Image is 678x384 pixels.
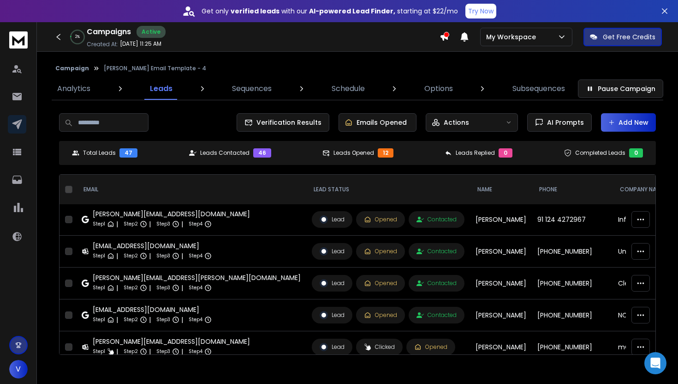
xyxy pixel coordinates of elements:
[320,343,345,351] div: Lead
[124,219,138,229] p: Step 2
[232,83,272,94] p: Sequences
[333,149,374,157] p: Leads Opened
[320,311,345,319] div: Lead
[419,78,458,100] a: Options
[156,219,170,229] p: Step 3
[378,148,393,158] div: 12
[57,83,90,94] p: Analytics
[444,118,469,127] p: Actions
[181,219,183,229] p: |
[578,79,663,98] button: Pause Campaign
[200,149,250,157] p: Leads Contacted
[226,78,277,100] a: Sequences
[253,118,321,127] span: Verification Results
[306,175,470,205] th: LEAD STATUS
[253,148,271,158] div: 46
[189,251,202,261] p: Step 4
[119,148,137,158] div: 47
[116,315,118,324] p: |
[414,343,447,351] div: Opened
[149,251,151,261] p: |
[189,315,202,324] p: Step 4
[465,4,496,18] button: Try Now
[499,148,512,158] div: 0
[202,6,458,16] p: Get only with our starting at $22/mo
[364,311,397,319] div: Opened
[75,34,80,40] p: 2 %
[364,343,395,351] div: Clicked
[116,347,118,356] p: |
[470,299,532,331] td: [PERSON_NAME]
[424,83,453,94] p: Options
[309,6,395,16] strong: AI-powered Lead Finder,
[512,83,565,94] p: Subsequences
[532,204,613,236] td: 91 124 4272967
[144,78,178,100] a: Leads
[9,360,28,378] button: V
[137,26,166,38] div: Active
[470,268,532,299] td: [PERSON_NAME]
[93,305,212,314] div: [EMAIL_ADDRESS][DOMAIN_NAME]
[507,78,571,100] a: Subsequences
[181,347,183,356] p: |
[364,216,397,223] div: Opened
[156,347,170,356] p: Step 3
[52,78,96,100] a: Analytics
[120,40,161,48] p: [DATE] 11:25 AM
[93,241,212,250] div: [EMAIL_ADDRESS][DOMAIN_NAME]
[149,283,151,293] p: |
[93,283,105,293] p: Step 1
[326,78,370,100] a: Schedule
[93,347,105,356] p: Step 1
[149,347,151,356] p: |
[583,28,662,46] button: Get Free Credits
[237,113,329,132] button: Verification Results
[149,315,151,324] p: |
[532,268,613,299] td: [PHONE_NUMBER]
[527,113,592,132] button: AI Prompts
[104,65,206,72] p: [PERSON_NAME] Email Template - 4
[470,331,532,363] td: [PERSON_NAME]
[320,215,345,224] div: Lead
[93,273,301,282] div: [PERSON_NAME][EMAIL_ADDRESS][PERSON_NAME][DOMAIN_NAME]
[93,209,250,219] div: [PERSON_NAME][EMAIL_ADDRESS][DOMAIN_NAME]
[116,283,118,293] p: |
[543,118,584,127] span: AI Prompts
[156,283,170,293] p: Step 3
[470,175,532,205] th: NAME
[357,118,407,127] p: Emails Opened
[470,204,532,236] td: [PERSON_NAME]
[364,280,397,287] div: Opened
[83,149,116,157] p: Total Leads
[416,248,457,255] div: Contacted
[181,251,183,261] p: |
[93,219,105,229] p: Step 1
[532,331,613,363] td: [PHONE_NUMBER]
[189,219,202,229] p: Step 4
[149,219,151,229] p: |
[364,248,397,255] div: Opened
[416,216,457,223] div: Contacted
[156,251,170,261] p: Step 3
[156,315,170,324] p: Step 3
[468,6,494,16] p: Try Now
[532,236,613,268] td: [PHONE_NUMBER]
[93,337,250,346] div: [PERSON_NAME][EMAIL_ADDRESS][DOMAIN_NAME]
[124,315,138,324] p: Step 2
[87,41,118,48] p: Created At:
[189,283,202,293] p: Step 4
[150,83,172,94] p: Leads
[116,251,118,261] p: |
[575,149,625,157] p: Completed Leads
[603,32,655,42] p: Get Free Credits
[416,311,457,319] div: Contacted
[181,315,183,324] p: |
[416,280,457,287] div: Contacted
[93,315,105,324] p: Step 1
[320,247,345,256] div: Lead
[601,113,656,132] button: Add New
[532,299,613,331] td: [PHONE_NUMBER]
[76,175,306,205] th: EMAIL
